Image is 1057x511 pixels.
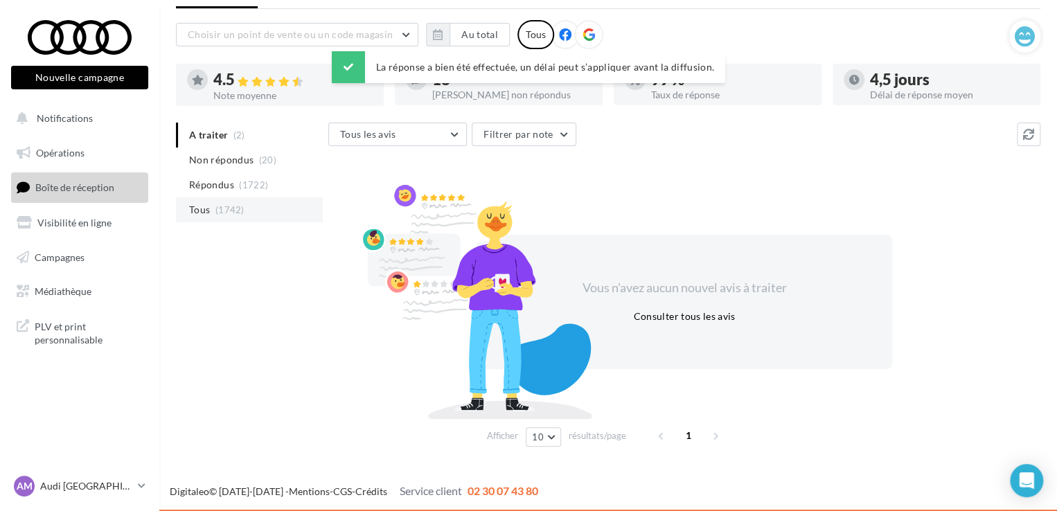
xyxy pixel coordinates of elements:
button: Notifications [8,104,145,133]
span: Boîte de réception [35,181,114,193]
div: Note moyenne [213,91,373,100]
button: Au total [450,23,510,46]
p: Audi [GEOGRAPHIC_DATA] [40,479,132,493]
div: Tous [517,20,554,49]
button: 10 [526,427,561,447]
span: Afficher [487,429,518,442]
div: 99 % [651,72,810,87]
span: Opérations [36,147,85,159]
button: Choisir un point de vente ou un code magasin [176,23,418,46]
span: Notifications [37,112,93,124]
button: Consulter tous les avis [628,308,740,325]
span: Répondus [189,178,234,192]
button: Au total [426,23,510,46]
a: AM Audi [GEOGRAPHIC_DATA] [11,473,148,499]
div: [PERSON_NAME] non répondus [432,90,592,100]
span: AM [17,479,33,493]
span: Non répondus [189,153,254,167]
a: Boîte de réception [8,172,151,202]
a: Campagnes [8,243,151,272]
span: 10 [532,431,544,442]
button: Tous les avis [328,123,467,146]
span: résultats/page [569,429,626,442]
a: PLV et print personnalisable [8,312,151,352]
span: PLV et print personnalisable [35,317,143,347]
span: Service client [400,484,462,497]
button: Nouvelle campagne [11,66,148,89]
button: Filtrer par note [472,123,576,146]
div: La réponse a bien été effectuée, un délai peut s’appliquer avant la diffusion. [332,51,725,83]
span: Tous les avis [340,128,396,140]
span: (1742) [215,204,245,215]
div: 4,5 jours [870,72,1029,87]
span: (20) [259,154,276,165]
a: Crédits [355,485,387,497]
span: Campagnes [35,251,85,262]
a: Visibilité en ligne [8,208,151,237]
div: Délai de réponse moyen [870,90,1029,100]
span: Visibilité en ligne [37,217,112,228]
div: 4.5 [213,72,373,88]
a: Digitaleo [170,485,209,497]
span: 1 [677,424,700,447]
span: Tous [189,203,210,217]
span: (1722) [239,179,268,190]
div: Taux de réponse [651,90,810,100]
a: Mentions [289,485,330,497]
div: Vous n'avez aucun nouvel avis à traiter [565,279,803,297]
span: Choisir un point de vente ou un code magasin [188,28,393,40]
div: Open Intercom Messenger [1010,464,1043,497]
a: Opérations [8,138,151,168]
a: CGS [333,485,352,497]
span: © [DATE]-[DATE] - - - [170,485,538,497]
a: Médiathèque [8,277,151,306]
span: 02 30 07 43 80 [468,484,538,497]
span: Médiathèque [35,285,91,297]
